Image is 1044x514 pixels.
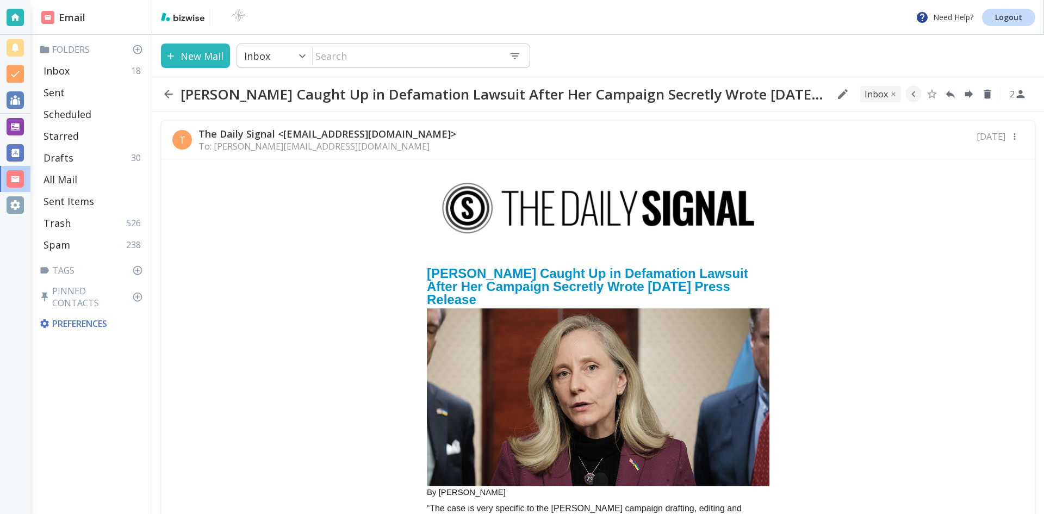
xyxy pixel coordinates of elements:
[961,86,977,102] button: Forward
[977,131,1005,143] p: [DATE]
[39,212,147,234] div: Trash526
[161,121,1035,159] div: TThe Daily Signal <[EMAIL_ADDRESS][DOMAIN_NAME]>To: [PERSON_NAME][EMAIL_ADDRESS][DOMAIN_NAME][DATE]
[214,9,264,26] img: BioTech International
[126,217,145,229] p: 526
[39,190,147,212] div: Sent Items
[41,11,54,24] img: DashboardSidebarEmail.svg
[1005,81,1031,107] button: See Participants
[39,125,147,147] div: Starred
[126,239,145,251] p: 238
[39,44,147,55] p: Folders
[37,313,147,334] div: Preferences
[43,216,71,230] p: Trash
[39,234,147,256] div: Spam238
[39,264,147,276] p: Tags
[39,60,147,82] div: Inbox18
[244,49,270,63] p: Inbox
[43,86,65,99] p: Sent
[43,108,91,121] p: Scheduled
[43,64,70,77] p: Inbox
[161,13,204,21] img: bizwise
[995,14,1022,21] p: Logout
[131,65,145,77] p: 18
[161,44,230,68] button: New Mail
[916,11,973,24] p: Need Help?
[979,86,996,102] button: Delete
[43,238,70,251] p: Spam
[198,127,456,140] p: The Daily Signal <[EMAIL_ADDRESS][DOMAIN_NAME]>
[39,169,147,190] div: All Mail
[41,10,85,25] h2: Email
[982,9,1035,26] a: Logout
[313,45,500,67] input: Search
[1010,88,1015,100] p: 2
[43,173,77,186] p: All Mail
[179,133,185,146] p: T
[181,85,828,103] h2: [PERSON_NAME] Caught Up in Defamation Lawsuit After Her Campaign Secretly Wrote [DATE] Press Release
[131,152,145,164] p: 30
[43,195,94,208] p: Sent Items
[39,82,147,103] div: Sent
[942,86,959,102] button: Reply
[39,147,147,169] div: Drafts30
[39,318,145,330] p: Preferences
[865,88,888,100] p: INBOX
[198,140,456,152] p: To: [PERSON_NAME][EMAIL_ADDRESS][DOMAIN_NAME]
[39,285,147,309] p: Pinned Contacts
[43,151,73,164] p: Drafts
[43,129,79,143] p: Starred
[39,103,147,125] div: Scheduled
